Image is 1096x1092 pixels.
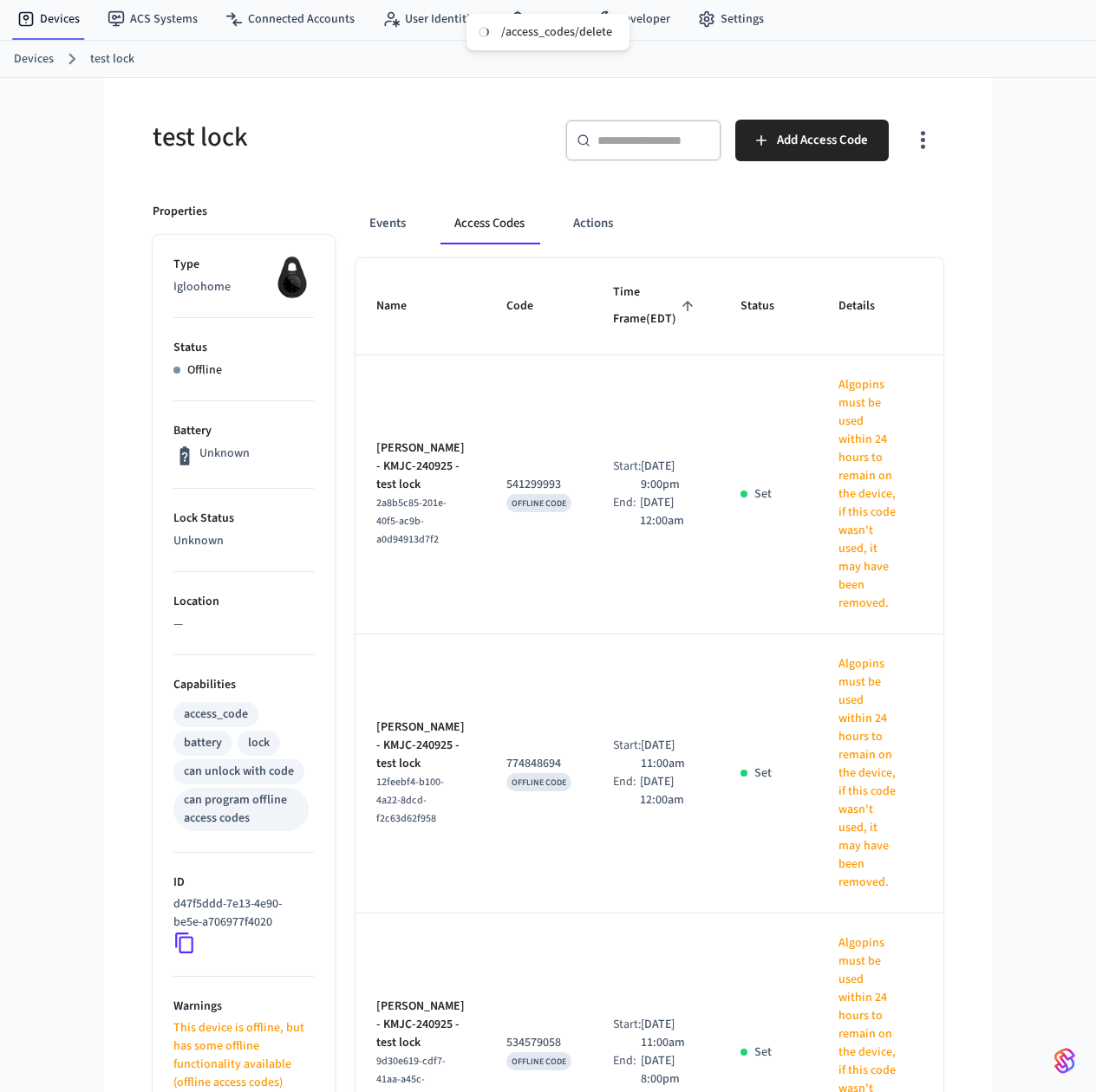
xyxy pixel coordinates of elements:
p: [DATE] 8:00pm [641,1052,699,1089]
p: Set [754,485,772,504]
button: Events [356,203,420,244]
a: ACS Systems [94,3,212,35]
span: OFFLINE CODE [512,777,566,789]
p: This device is offline, but has some offline functionality available (offline access codes) [173,1019,314,1092]
p: Location [173,593,314,611]
p: Algopins must be used within 24 hours to remain on the device, if this code wasn't used, it may h... [838,655,897,892]
div: can program offline access codes [184,791,298,828]
p: Warnings [173,998,314,1016]
div: /access_codes/delete [501,24,612,40]
img: SeamLogoGradient.69752ec5.svg [1054,1047,1075,1075]
p: Type [173,256,314,274]
div: End: [613,1052,641,1089]
span: OFFLINE CODE [512,497,566,510]
p: Algopins must be used within 24 hours to remain on the device, if this code wasn't used, it may h... [838,376,897,613]
span: 12feebf4-b100-4a22-8dcd-f2c63d62f958 [376,775,444,826]
div: battery [184,734,222,752]
span: Time Frame(EDT) [613,279,699,334]
img: igloohome_igke [271,256,314,299]
div: access_code [184,705,248,724]
button: Actions [559,203,627,244]
p: Set [754,764,772,783]
p: Offline [187,361,222,380]
p: Capabilities [173,676,314,694]
span: Code [506,293,556,320]
div: can unlock with code [184,763,294,781]
div: ant example [356,203,943,244]
a: Connected Accounts [212,3,369,35]
h5: test lock [153,120,538,155]
a: User Identities [369,3,495,35]
span: Status [740,293,797,320]
p: [PERSON_NAME] - KMJC-240925 - test lock [376,439,465,494]
a: Developer [580,3,684,35]
p: Unknown [199,445,250,463]
button: Add Access Code [735,120,889,161]
a: Events [495,3,580,35]
span: Details [838,293,897,320]
span: Name [376,293,429,320]
div: lock [248,734,270,752]
span: OFFLINE CODE [512,1056,566,1068]
p: 774848694 [506,755,571,773]
a: test lock [90,50,134,68]
p: [PERSON_NAME] - KMJC-240925 - test lock [376,718,465,773]
p: ID [173,874,314,892]
p: [DATE] 12:00am [640,494,699,530]
p: [PERSON_NAME] - KMJC-240925 - test lock [376,998,465,1052]
p: Set [754,1043,772,1062]
p: — [173,615,314,634]
div: Start: [613,737,641,773]
a: Devices [3,3,94,35]
a: Devices [14,50,54,68]
p: [DATE] 11:00am [641,1016,699,1052]
span: 2a8b5c85-201e-40f5-ac9b-a0d94913d7f2 [376,496,447,547]
p: Lock Status [173,510,314,528]
p: [DATE] 12:00am [640,773,699,809]
p: 534579058 [506,1034,571,1052]
p: Properties [153,203,207,221]
div: End: [613,773,640,809]
a: Settings [684,3,778,35]
div: End: [613,494,640,530]
p: d47f5ddd-7e13-4e90-be5e-a706977f4020 [173,895,307,932]
p: [DATE] 9:00pm [641,458,699,494]
p: Status [173,339,314,357]
p: Battery [173,422,314,440]
div: Start: [613,458,641,494]
span: Add Access Code [777,129,868,152]
p: [DATE] 11:00am [641,737,699,773]
button: Access Codes [440,203,538,244]
p: Igloohome [173,278,314,296]
p: Unknown [173,532,314,550]
p: 541299993 [506,476,571,494]
div: Start: [613,1016,641,1052]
